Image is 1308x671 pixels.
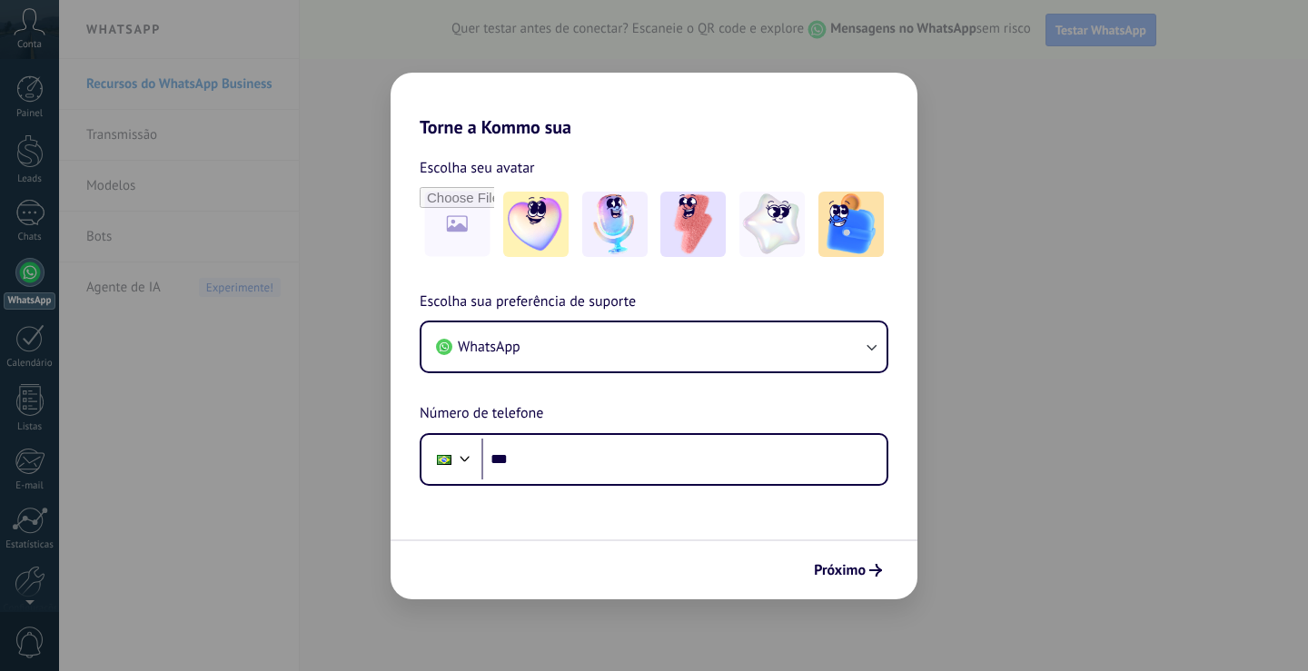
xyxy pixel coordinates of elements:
[818,192,884,257] img: -5.jpeg
[458,338,520,356] span: WhatsApp
[582,192,648,257] img: -2.jpeg
[806,555,890,586] button: Próximo
[420,156,535,180] span: Escolha seu avatar
[739,192,805,257] img: -4.jpeg
[420,402,543,426] span: Número de telefone
[391,73,917,138] h2: Torne a Kommo sua
[421,322,887,371] button: WhatsApp
[427,440,461,479] div: Brazil: + 55
[660,192,726,257] img: -3.jpeg
[814,564,866,577] span: Próximo
[420,291,636,314] span: Escolha sua preferência de suporte
[503,192,569,257] img: -1.jpeg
